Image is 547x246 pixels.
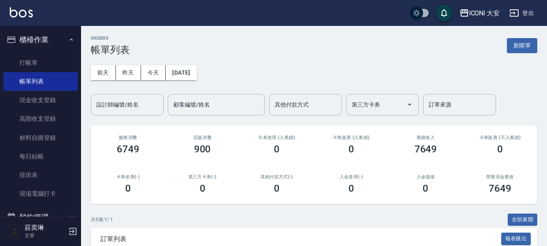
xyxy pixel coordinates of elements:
a: 帳單列表 [3,72,78,91]
h3: 7649 [489,183,511,194]
div: ICONI 大安 [469,8,500,18]
h2: 第三方卡券(-) [175,174,230,180]
button: 全部展開 [508,214,538,226]
h3: 服務消費 [100,135,156,140]
h3: 0 [200,183,205,194]
a: 新開單 [507,41,537,49]
h2: 入金儲值 [398,174,453,180]
a: 每日結帳 [3,147,78,166]
h2: 營業現金應收 [472,174,528,180]
button: 新開單 [507,38,537,53]
span: 訂單列表 [100,235,501,243]
a: 打帳單 [3,53,78,72]
h3: 6749 [117,143,139,155]
button: save [436,5,452,21]
h3: 0 [348,143,354,155]
button: 前天 [91,65,116,80]
h2: 卡券販賣 (入業績) [324,135,379,140]
a: 現場電腦打卡 [3,184,78,203]
a: 排班表 [3,166,78,184]
h3: 0 [423,183,428,194]
h3: 900 [194,143,211,155]
img: Person [6,223,23,240]
h3: 0 [274,143,280,155]
h5: 莊奕琳 [25,224,66,232]
button: [DATE] [166,65,197,80]
h2: 卡券使用(-) [100,174,156,180]
h2: 其他付款方式(-) [249,174,304,180]
button: 今天 [141,65,166,80]
h2: 卡券販賣 (不入業績) [472,135,528,140]
button: 昨天 [116,65,141,80]
h2: ORDERS [91,36,130,41]
h3: 0 [497,143,503,155]
h3: 0 [348,183,354,194]
button: 櫃檯作業 [3,29,78,50]
button: Open [403,98,416,111]
h2: 入金使用(-) [324,174,379,180]
img: Logo [10,7,33,17]
a: 報表匯出 [501,235,531,242]
button: 預約管理 [3,207,78,228]
h2: 卡券使用 (入業績) [249,135,304,140]
button: 報表匯出 [501,233,531,245]
a: 材料自購登錄 [3,128,78,147]
h2: 業績收入 [398,135,453,140]
p: 主管 [25,232,66,239]
h3: 0 [125,183,131,194]
button: 登出 [506,6,537,21]
h2: 店販消費 [175,135,230,140]
button: ICONI 大安 [456,5,503,21]
h3: 帳單列表 [91,44,130,56]
a: 高階收支登錄 [3,109,78,128]
a: 現金收支登錄 [3,91,78,109]
h3: 0 [274,183,280,194]
p: 共 5 筆, 1 / 1 [91,216,113,223]
h3: 7649 [415,143,437,155]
